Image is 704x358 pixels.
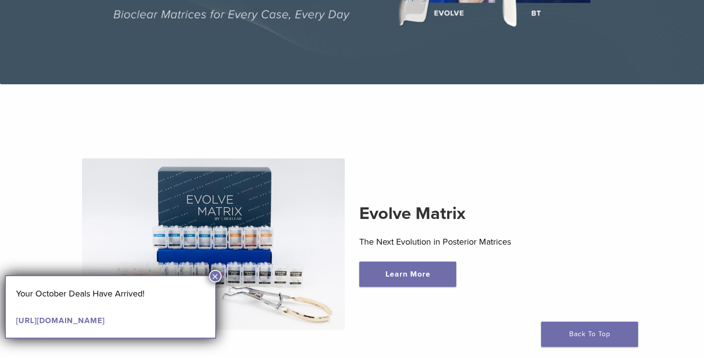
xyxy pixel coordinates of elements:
[541,322,638,347] a: Back To Top
[359,262,456,287] a: Learn More
[209,270,222,282] button: Close
[82,158,345,330] img: Evolve Matrix
[16,286,205,301] p: Your October Deals Have Arrived!
[359,202,623,225] h2: Evolve Matrix
[359,234,623,249] p: The Next Evolution in Posterior Matrices
[16,316,105,326] a: [URL][DOMAIN_NAME]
